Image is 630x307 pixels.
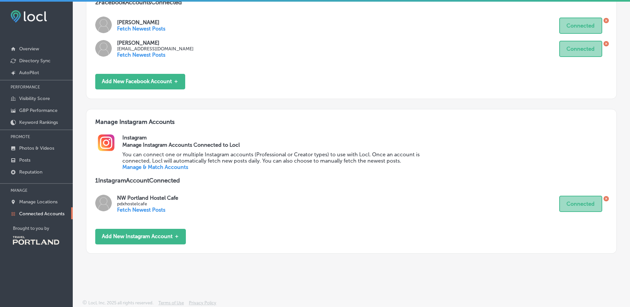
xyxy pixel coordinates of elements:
p: Brought to you by [13,226,73,231]
img: fda3e92497d09a02dc62c9cd864e3231.png [11,10,47,23]
p: [PERSON_NAME] [117,40,193,46]
p: Fetch Newest Posts [117,52,193,58]
p: Reputation [19,169,42,175]
p: AutoPilot [19,70,39,76]
h3: Manage Instagram Accounts [95,118,608,134]
p: Fetch Newest Posts [117,207,178,213]
button: Connected [559,41,602,57]
p: Connected Accounts [19,211,64,217]
p: [EMAIL_ADDRESS][DOMAIN_NAME] [117,46,193,52]
p: Keyword Rankings [19,120,58,125]
p: pdxhostelcafe [117,201,178,207]
p: Manage Locations [19,199,58,205]
button: Add New Facebook Account ＋ [95,74,185,89]
p: Visibility Score [19,96,50,101]
p: Locl, Inc. 2025 all rights reserved. [88,300,153,305]
p: GBP Performance [19,108,58,113]
button: Connected [559,18,602,34]
button: Add New Instagram Account ＋ [95,229,186,244]
p: You can connect one or multiple Instagram accounts (Professional or Creator types) to use with Lo... [122,151,438,164]
h2: Instagram [122,134,607,141]
p: Photos & Videos [19,145,54,151]
p: 1 Instagram Account Connected [95,177,608,184]
img: Travel Portland [13,236,59,245]
p: Overview [19,46,39,52]
p: Fetch Newest Posts [117,26,165,32]
p: [PERSON_NAME] [117,19,165,26]
p: Directory Sync [19,58,51,64]
a: Manage & Match Accounts [122,164,188,170]
h3: Manage Instagram Accounts Connected to Locl [122,142,438,148]
p: Posts [19,157,30,163]
button: Connected [559,196,602,212]
p: NW Portland Hostel Cafe [117,195,178,201]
